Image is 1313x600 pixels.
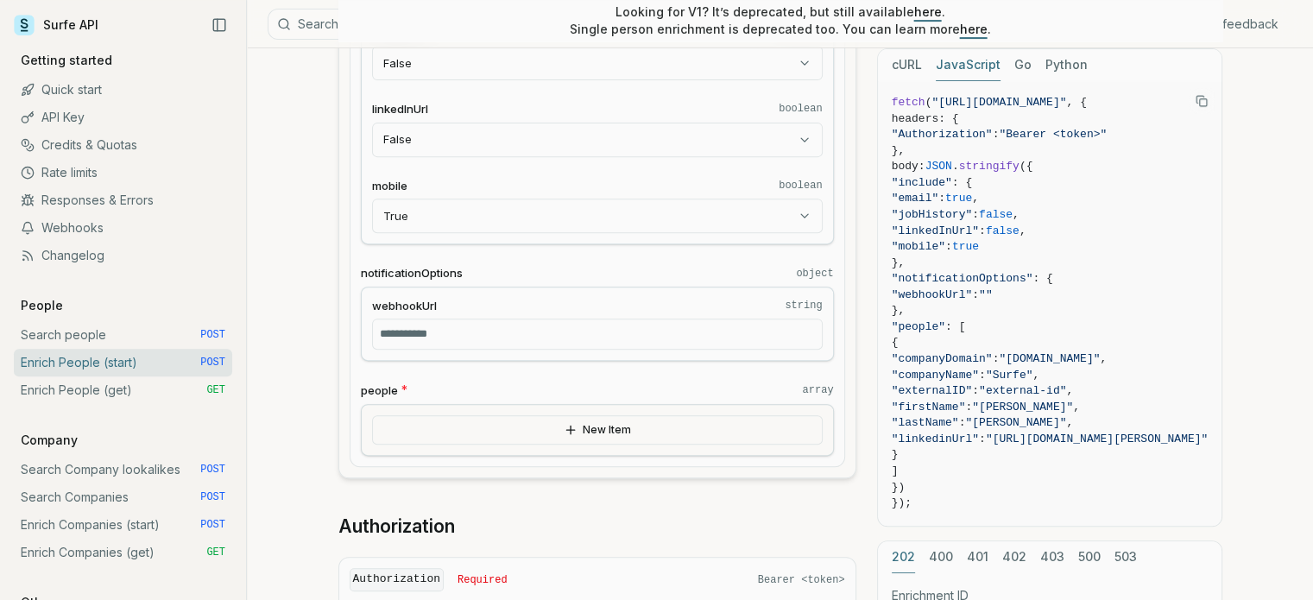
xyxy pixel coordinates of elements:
button: Copy Text [1189,88,1215,114]
a: Search Company lookalikes POST [14,456,232,483]
span: , [1100,352,1107,365]
button: 401 [967,541,988,573]
a: API Key [14,104,232,131]
span: . [952,160,959,173]
span: fetch [892,96,925,109]
span: , { [1066,96,1086,109]
span: }); [892,496,912,509]
a: Search people POST [14,321,232,349]
span: "[PERSON_NAME]" [965,416,1066,429]
span: "Authorization" [892,128,993,141]
span: true [952,240,979,253]
span: true [945,192,972,205]
span: "mobile" [892,240,945,253]
span: "people" [892,320,945,333]
span: : [945,240,952,253]
span: "companyDomain" [892,352,993,365]
code: Authorization [350,568,444,591]
span: : [993,352,1000,365]
span: POST [200,518,225,532]
a: Give feedback [1193,16,1278,33]
span: "" [979,288,993,301]
span: }, [892,256,906,269]
a: here [960,22,988,36]
span: "companyName" [892,369,979,382]
a: Webhooks [14,214,232,242]
span: POST [200,490,225,504]
span: }, [892,304,906,317]
span: false [979,208,1013,221]
button: 403 [1040,541,1064,573]
span: Required [458,573,508,587]
span: Bearer <token> [758,573,845,587]
span: : [979,224,986,237]
button: 500 [1078,541,1101,573]
span: POST [200,463,225,477]
span: mobile [372,178,407,194]
code: boolean [779,102,822,116]
span: "[URL][DOMAIN_NAME][PERSON_NAME]" [986,433,1208,445]
span: : [979,369,986,382]
span: "jobHistory" [892,208,973,221]
button: 503 [1114,541,1137,573]
span: JSON [925,160,952,173]
span: "webhookUrl" [892,288,973,301]
a: Enrich Companies (get) GET [14,539,232,566]
span: "Bearer <token>" [999,128,1107,141]
button: JavaScript [936,49,1001,81]
button: SearchCtrlK [268,9,699,40]
span: , [1019,224,1026,237]
button: Collapse Sidebar [206,12,232,38]
span: "lastName" [892,416,959,429]
span: , [1066,384,1073,397]
p: Company [14,432,85,449]
span: : [972,208,979,221]
span: webhookUrl [372,298,437,314]
span: , [1032,369,1039,382]
button: 202 [892,541,915,573]
a: Responses & Errors [14,186,232,214]
span: } [892,448,899,461]
a: Surfe API [14,12,98,38]
span: ] [892,464,899,477]
span: headers: { [892,112,959,125]
p: Looking for V1? It’s deprecated, but still available . Single person enrichment is deprecated too... [570,3,991,38]
span: notificationOptions [361,265,463,281]
span: : [ [945,320,965,333]
span: , [1066,416,1073,429]
button: Python [1045,49,1088,81]
span: : [965,401,972,414]
a: Rate limits [14,159,232,186]
code: array [802,383,833,397]
a: Credits & Quotas [14,131,232,159]
a: Enrich People (get) GET [14,376,232,404]
span: : [972,384,979,397]
p: People [14,297,70,314]
button: 402 [1002,541,1026,573]
span: "externalID" [892,384,973,397]
span: : [938,192,945,205]
span: : { [1032,272,1052,285]
span: false [986,224,1019,237]
span: "[PERSON_NAME]" [972,401,1073,414]
span: ( [925,96,932,109]
a: Quick start [14,76,232,104]
span: : [959,416,966,429]
a: here [914,4,942,19]
span: "linkedInUrl" [892,224,979,237]
span: "notificationOptions" [892,272,1033,285]
a: Enrich Companies (start) POST [14,511,232,539]
span: , [1073,401,1080,414]
span: POST [200,356,225,369]
span: }) [892,481,906,494]
span: linkedInUrl [372,101,428,117]
span: "linkedinUrl" [892,433,979,445]
a: Enrich People (start) POST [14,349,232,376]
span: "include" [892,176,952,189]
span: people [361,382,398,399]
span: "Surfe" [986,369,1033,382]
span: "[DOMAIN_NAME]" [999,352,1100,365]
a: Authorization [338,515,455,539]
span: POST [200,328,225,342]
a: Search Companies POST [14,483,232,511]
